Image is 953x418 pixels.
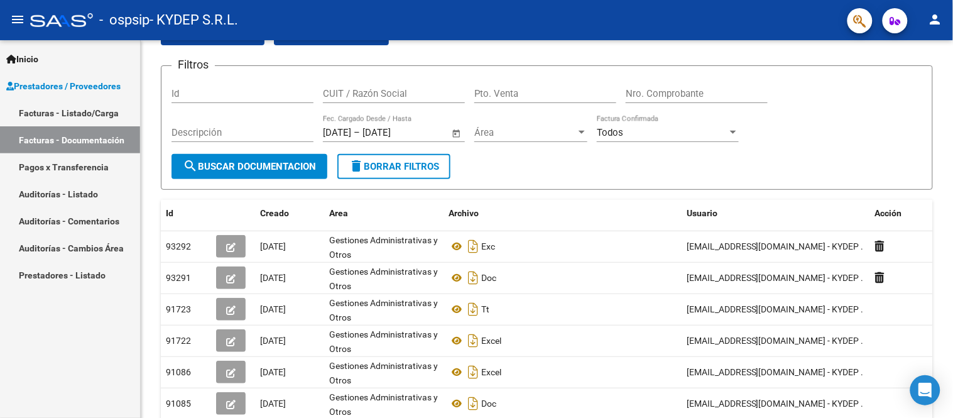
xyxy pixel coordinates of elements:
span: Usuario [687,208,717,218]
span: Área [474,127,576,138]
span: [EMAIL_ADDRESS][DOMAIN_NAME] - KYDEP . [687,304,864,314]
datatable-header-cell: Creado [255,200,324,227]
span: Prestadores / Proveedores [6,79,121,93]
h3: Filtros [172,56,215,74]
span: Acción [875,208,902,218]
span: [DATE] [260,336,286,346]
span: [EMAIL_ADDRESS][DOMAIN_NAME] - KYDEP . [687,399,864,409]
span: [EMAIL_ADDRESS][DOMAIN_NAME] - KYDEP . [687,273,864,283]
i: Descargar documento [465,362,481,382]
i: Descargar documento [465,299,481,319]
mat-icon: delete [349,158,364,173]
datatable-header-cell: Archivo [444,200,682,227]
span: Gestiones Administrativas y Otros [329,298,438,322]
datatable-header-cell: Id [161,200,211,227]
span: [EMAIL_ADDRESS][DOMAIN_NAME] - KYDEP . [687,241,864,251]
span: 91085 [166,399,191,409]
datatable-header-cell: Acción [870,200,933,227]
datatable-header-cell: Usuario [682,200,870,227]
i: Descargar documento [465,393,481,414]
span: [EMAIL_ADDRESS][DOMAIN_NAME] - KYDEP . [687,367,864,377]
span: Creado [260,208,289,218]
span: 93292 [166,241,191,251]
input: Fecha fin [362,127,423,138]
span: Exc [481,241,495,251]
span: Gestiones Administrativas y Otros [329,235,438,260]
span: [DATE] [260,304,286,314]
span: Todos [597,127,623,138]
span: [DATE] [260,367,286,377]
mat-icon: person [928,12,943,27]
mat-icon: search [183,158,198,173]
span: [DATE] [260,399,286,409]
i: Descargar documento [465,331,481,351]
span: Gestiones Administrativas y Otros [329,267,438,291]
button: Borrar Filtros [337,154,450,179]
span: Buscar Documentacion [183,161,316,172]
span: Id [166,208,173,218]
i: Descargar documento [465,268,481,288]
button: Open calendar [450,126,464,141]
span: Gestiones Administrativas y Otros [329,361,438,385]
span: Archivo [449,208,479,218]
span: Area [329,208,348,218]
span: Gestiones Administrativas y Otros [329,329,438,354]
i: Descargar documento [465,236,481,256]
span: Doc [481,273,496,283]
span: – [354,127,360,138]
span: Borrar Filtros [349,161,439,172]
span: Doc [481,399,496,409]
span: Gestiones Administrativas y Otros [329,392,438,417]
input: Fecha inicio [323,127,351,138]
span: - ospsip [99,6,150,34]
datatable-header-cell: Area [324,200,444,227]
span: Inicio [6,52,38,66]
span: Excel [481,367,501,377]
mat-icon: menu [10,12,25,27]
span: - KYDEP S.R.L. [150,6,238,34]
button: Buscar Documentacion [172,154,327,179]
span: [DATE] [260,241,286,251]
div: Open Intercom Messenger [910,375,940,405]
span: Excel [481,336,501,346]
span: 91086 [166,367,191,377]
span: [DATE] [260,273,286,283]
span: 91722 [166,336,191,346]
span: Tt [481,304,489,314]
span: 91723 [166,304,191,314]
span: 93291 [166,273,191,283]
span: [EMAIL_ADDRESS][DOMAIN_NAME] - KYDEP . [687,336,864,346]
